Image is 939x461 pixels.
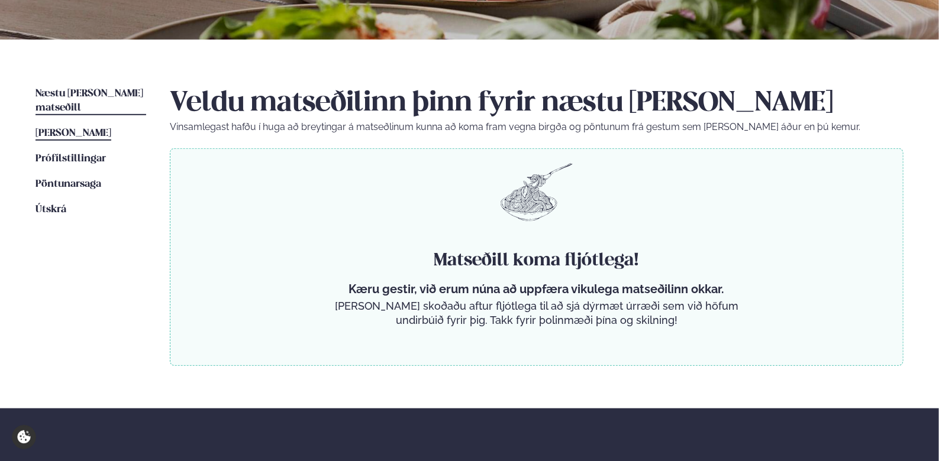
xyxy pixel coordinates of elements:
[36,126,111,141] a: [PERSON_NAME]
[36,179,101,189] span: Pöntunarsaga
[170,87,903,120] h2: Veldu matseðilinn þinn fyrir næstu [PERSON_NAME]
[36,89,143,113] span: Næstu [PERSON_NAME] matseðill
[330,299,743,327] p: [PERSON_NAME] skoðaðu aftur fljótlega til að sjá dýrmæt úrræði sem við höfum undirbúið fyrir þig....
[12,425,36,449] a: Cookie settings
[36,152,106,166] a: Prófílstillingar
[501,163,573,221] img: pasta
[36,128,111,138] span: [PERSON_NAME]
[36,87,146,115] a: Næstu [PERSON_NAME] matseðill
[36,154,106,164] span: Prófílstillingar
[36,203,66,217] a: Útskrá
[330,249,743,272] h4: Matseðill koma fljótlega!
[170,120,903,134] p: Vinsamlegast hafðu í huga að breytingar á matseðlinum kunna að koma fram vegna birgða og pöntunum...
[36,204,66,215] span: Útskrá
[36,177,101,191] a: Pöntunarsaga
[330,282,743,296] p: Kæru gestir, við erum núna að uppfæra vikulega matseðilinn okkar.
